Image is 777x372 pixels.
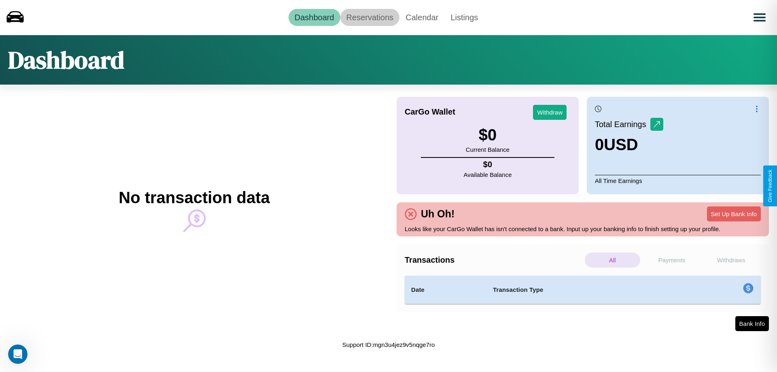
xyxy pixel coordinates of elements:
h4: CarGo Wallet [405,107,455,117]
h4: Transaction Type [493,285,677,295]
h2: No transaction data [119,189,270,207]
h4: Transactions [405,255,583,265]
h4: Uh Oh! [417,208,459,220]
p: Available Balance [464,169,512,180]
h4: Date [411,285,480,295]
table: simple table [405,276,761,304]
p: Looks like your CarGo Wallet has isn't connected to a bank. Input up your banking info to finish ... [405,223,761,234]
h3: $ 0 [466,126,510,144]
h3: 0 USD [595,136,663,154]
a: Listings [444,9,484,26]
p: Withdraws [703,253,759,268]
button: Bank Info [735,316,769,331]
button: Set Up Bank Info [707,206,761,221]
button: Withdraw [533,105,567,120]
p: Payments [644,253,700,268]
p: Support ID: mgn3u4jez9v5nqge7ro [342,339,435,350]
iframe: Intercom live chat [8,344,28,364]
a: Reservations [340,9,400,26]
a: Calendar [399,9,444,26]
h4: $ 0 [464,160,512,169]
p: All [585,253,640,268]
a: Dashboard [289,9,340,26]
button: Open menu [748,6,771,29]
p: All Time Earnings [595,175,761,186]
h1: Dashboard [8,43,124,77]
p: Total Earnings [595,117,650,132]
div: Give Feedback [767,170,773,202]
p: Current Balance [466,144,510,155]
